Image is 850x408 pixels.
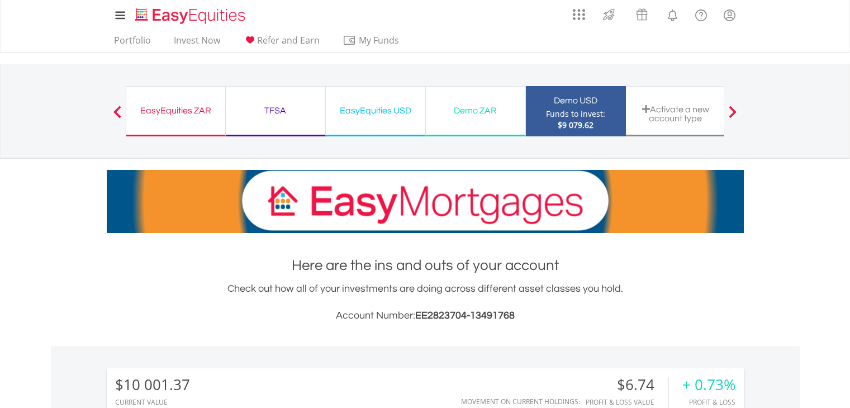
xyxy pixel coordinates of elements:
span: $9 079.62 [558,120,593,130]
a: Invest Now [169,35,225,52]
a: My Profile [715,3,744,27]
a: Refer and Earn [239,35,324,52]
div: $6.74 [586,377,668,393]
div: $10 001.37 [115,377,190,393]
img: EasyMortage Promotion Banner [107,170,744,233]
div: CURRENT VALUE [115,398,190,406]
a: AppsGrid [566,3,592,21]
img: vouchers-v2.svg [633,6,651,23]
img: EasyEquities_Logo.png [133,7,250,25]
span: EE2823704-13491768 [415,310,515,321]
div: Movement on Current Holdings: [461,398,580,405]
a: Home page [131,3,250,25]
div: EasyEquities USD [333,103,419,118]
a: Portfolio [110,35,155,52]
a: FAQ's and Support [687,3,715,25]
img: thrive-v2.svg [600,6,618,23]
div: Demo USD [533,93,619,108]
a: Notifications [658,3,687,25]
img: grid-menu-icon.svg [573,8,585,21]
div: Funds to invest: [546,108,605,120]
div: Demo ZAR [433,103,519,118]
div: Profit & Loss Value [586,398,668,406]
div: Check out how all of your investments are doing across different asset classes you hold. [107,281,744,324]
div: TFSA [232,103,319,118]
div: Activate a new account type [633,105,719,123]
div: Profit & Loss [682,398,735,406]
div: EasyEquities ZAR [133,103,219,118]
h1: Here are the ins and outs of your account [107,255,744,276]
div: + 0.73% [682,377,735,393]
span: My Funds [343,33,416,48]
span: Refer and Earn [257,34,320,46]
a: Vouchers [625,3,658,23]
h3: Account Number: [107,308,744,324]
